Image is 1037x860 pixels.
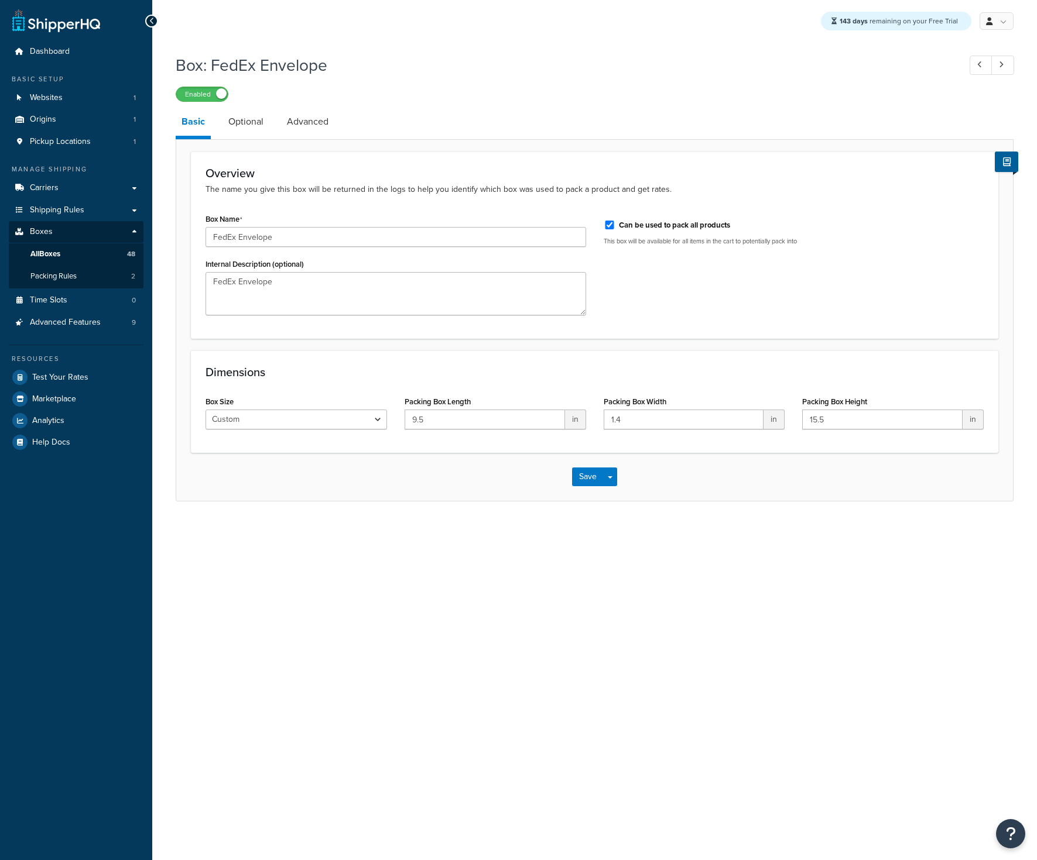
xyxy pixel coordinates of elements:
[604,397,666,406] label: Packing Box Width
[206,183,984,196] p: The name you give this box will be returned in the logs to help you identify which box was used t...
[996,819,1025,848] button: Open Resource Center
[840,16,868,26] strong: 143 days
[9,266,143,287] li: Packing Rules
[9,109,143,130] li: Origins
[30,115,56,125] span: Origins
[30,318,101,328] span: Advanced Features
[131,271,135,281] span: 2
[405,397,471,406] label: Packing Box Length
[9,290,143,311] a: Time Slots0
[604,237,984,246] p: This box will be available for all items in the cart to potentially pack into
[223,108,269,136] a: Optional
[30,271,77,281] span: Packing Rules
[127,249,135,259] span: 48
[176,108,211,139] a: Basic
[281,108,334,136] a: Advanced
[840,16,958,26] span: remaining on your Free Trial
[9,410,143,431] a: Analytics
[132,295,136,305] span: 0
[764,410,785,429] span: in
[9,131,143,153] li: Pickup Locations
[9,109,143,130] a: Origins1
[9,87,143,109] li: Websites
[9,312,143,333] a: Advanced Features9
[30,183,59,193] span: Carriers
[176,54,948,77] h1: Box: FedEx Envelope
[30,205,84,215] span: Shipping Rules
[132,318,136,328] span: 9
[134,137,136,147] span: 1
[176,87,228,101] label: Enabled
[30,47,70,57] span: Dashboard
[9,312,143,333] li: Advanced Features
[206,215,242,224] label: Box Name
[991,56,1014,75] a: Next Record
[9,199,143,221] a: Shipping Rules
[9,290,143,311] li: Time Slots
[9,131,143,153] a: Pickup Locations1
[9,354,143,364] div: Resources
[32,373,88,383] span: Test Your Rates
[206,167,984,180] h3: Overview
[134,93,136,103] span: 1
[32,438,70,448] span: Help Docs
[9,41,143,63] a: Dashboard
[206,366,984,379] h3: Dimensions
[9,177,143,199] a: Carriers
[9,243,143,265] a: AllBoxes48
[9,164,143,174] div: Manage Shipping
[9,388,143,410] a: Marketplace
[206,260,304,269] label: Internal Description (optional)
[9,432,143,453] a: Help Docs
[565,410,586,429] span: in
[30,137,91,147] span: Pickup Locations
[32,394,76,404] span: Marketplace
[9,266,143,287] a: Packing Rules2
[619,220,730,231] label: Can be used to pack all products
[963,410,984,429] span: in
[30,93,63,103] span: Websites
[9,221,143,243] a: Boxes
[9,74,143,84] div: Basic Setup
[9,221,143,288] li: Boxes
[995,152,1018,172] button: Show Help Docs
[30,227,53,237] span: Boxes
[30,249,60,259] span: All Boxes
[134,115,136,125] span: 1
[572,467,604,486] button: Save
[9,87,143,109] a: Websites1
[970,56,992,75] a: Previous Record
[802,397,867,406] label: Packing Box Height
[206,272,586,315] textarea: FedEx Envelope
[30,295,67,305] span: Time Slots
[9,367,143,388] a: Test Your Rates
[32,416,64,426] span: Analytics
[206,397,234,406] label: Box Size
